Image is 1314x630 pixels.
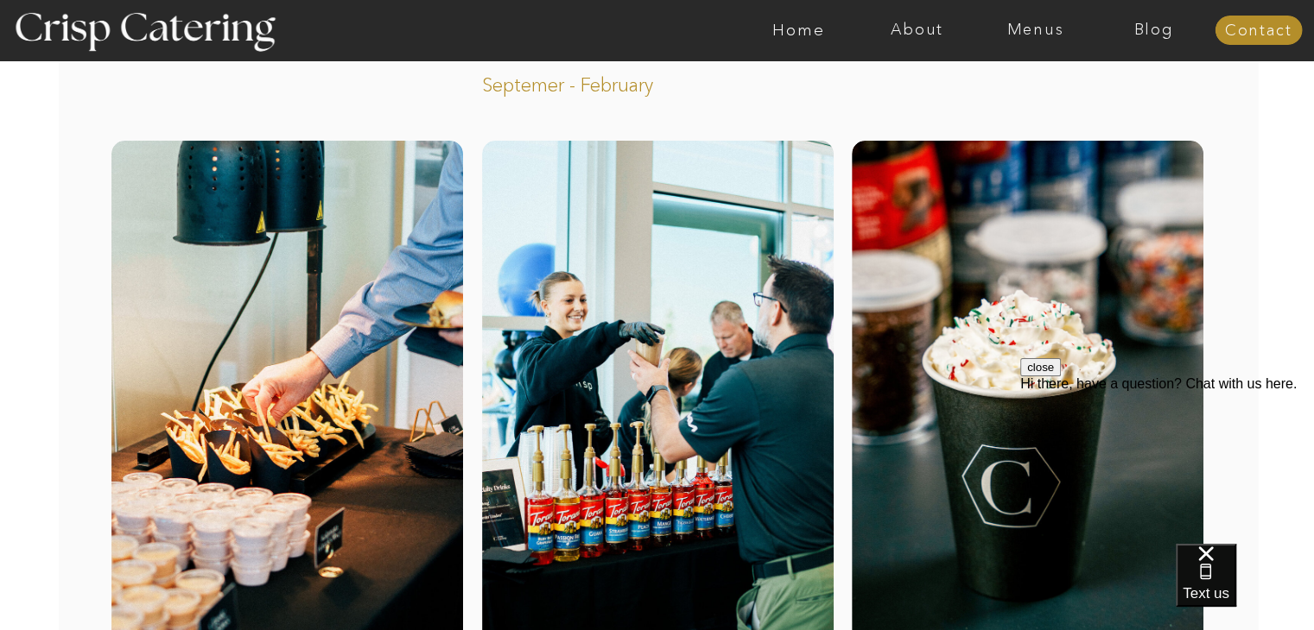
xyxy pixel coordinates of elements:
h1: Winter Menu [417,9,898,60]
a: About [858,22,976,39]
a: Menus [976,22,1095,39]
iframe: podium webchat widget prompt [1020,358,1314,565]
a: Home [740,22,858,39]
iframe: podium webchat widget bubble [1176,544,1314,630]
a: Blog [1095,22,1213,39]
a: Contact [1215,22,1302,40]
p: Septemer - February [482,72,720,92]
